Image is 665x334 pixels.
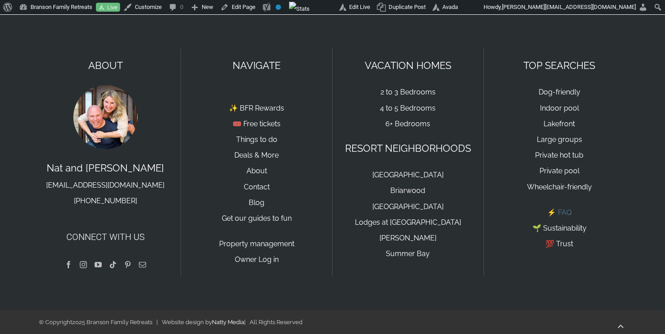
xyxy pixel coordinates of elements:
a: ⚡️ FAQ [547,208,572,217]
a: 🎟️ Free tickets [233,120,281,128]
p: NAVIGATE [190,58,323,73]
a: [PERSON_NAME] [380,234,436,242]
a: Pinterest [124,261,131,268]
a: [GEOGRAPHIC_DATA] [372,202,444,211]
a: Lodges at [GEOGRAPHIC_DATA] [355,218,461,227]
h4: Connect with us [39,230,172,244]
a: Indoor pool [540,104,579,112]
a: Lakefront [544,120,575,128]
a: YouTube [95,261,102,268]
img: Views over 48 hours. Click for more Jetpack Stats. [289,2,310,16]
a: About [246,167,267,175]
a: Tiktok [109,261,117,268]
a: Get our guides to fun [222,214,292,223]
a: Deals & More [234,151,279,159]
a: 2 to 3 Bedrooms [380,88,436,96]
a: Mail [139,261,146,268]
span: [PERSON_NAME][EMAIL_ADDRESS][DOMAIN_NAME] [502,4,636,10]
a: Instagram [80,261,87,268]
a: Private hot tub [535,151,583,159]
p: RESORT NEIGHBORHOODS [341,141,475,156]
a: [EMAIL_ADDRESS][DOMAIN_NAME] [46,181,164,189]
p: ABOUT [39,58,172,73]
div: No index [276,4,281,10]
a: Owner Log in [235,255,279,264]
a: ✨ BFR Rewards [229,104,284,112]
a: 🌱 Sustainability [532,224,587,232]
p: TOP SEARCHES [493,58,626,73]
div: © Copyright 2025 Branson Family Retreats | Website design by | All Rights Reserved [39,318,626,327]
a: 6+ Bedrooms [385,120,430,128]
a: Summer Bay [386,249,430,258]
a: Things to do [236,135,277,144]
a: Briarwood [390,186,425,195]
p: Nat and [PERSON_NAME] [39,160,172,208]
a: [PHONE_NUMBER] [74,197,137,205]
a: Contact [244,183,270,191]
p: VACATION HOMES [341,58,475,73]
a: Wheelchair-friendly [527,183,592,191]
a: Large groups [537,135,582,144]
a: [GEOGRAPHIC_DATA] [372,171,444,179]
a: Private pool [540,167,579,175]
a: Live [96,3,120,12]
img: Nat and Tyann [72,83,139,150]
a: Natty Media [212,319,244,325]
a: Dog-friendly [539,88,580,96]
a: 💯 Trust [545,240,573,248]
a: 4 to 5 Bedrooms [380,104,436,112]
a: Facebook [65,261,72,268]
a: Blog [249,198,264,207]
a: Property management [219,240,294,248]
